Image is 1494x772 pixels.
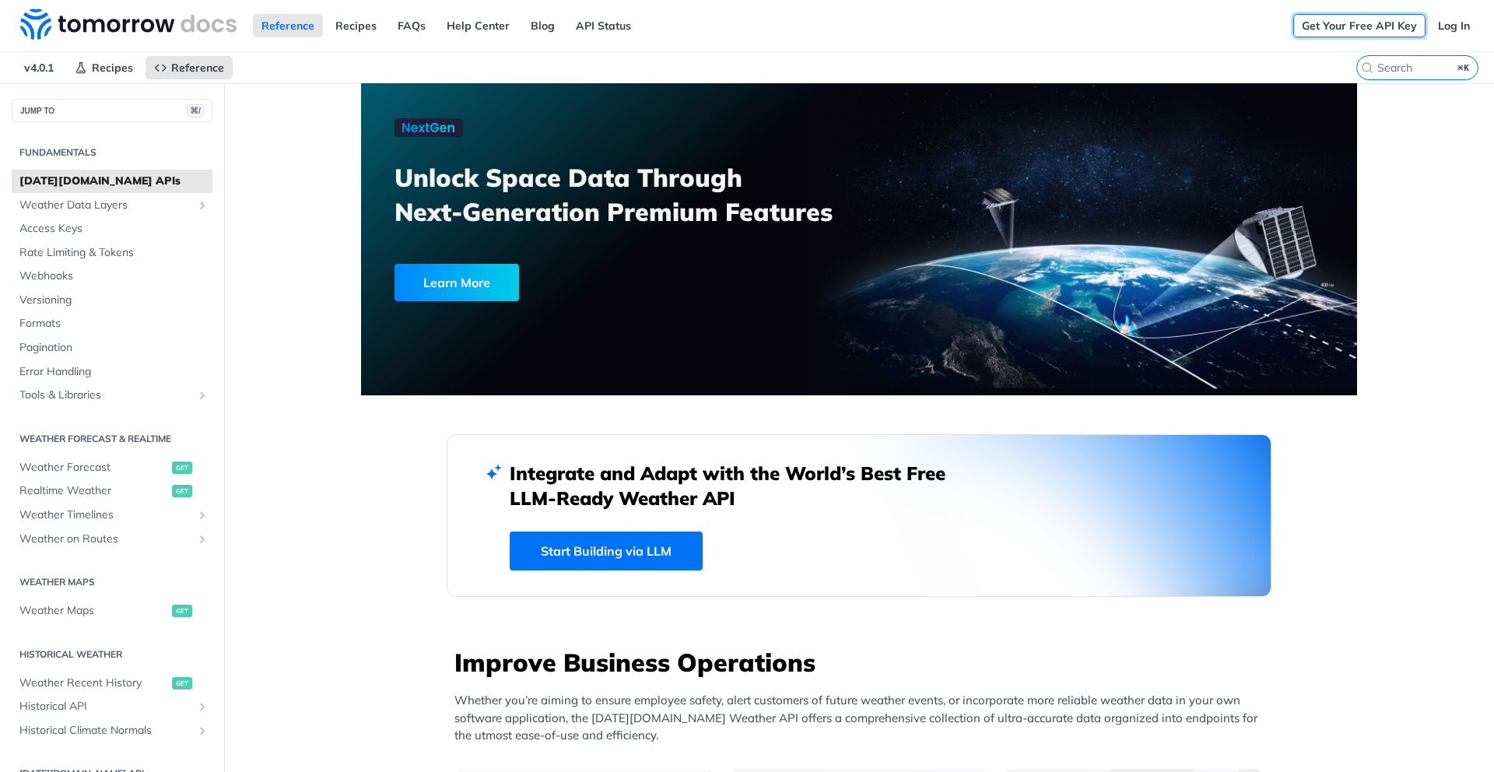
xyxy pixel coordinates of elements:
[171,61,224,75] span: Reference
[510,532,703,570] a: Start Building via LLM
[395,118,463,137] img: NextGen
[12,672,212,695] a: Weather Recent Historyget
[19,268,209,284] span: Webhooks
[389,14,434,37] a: FAQs
[395,264,780,301] a: Learn More
[19,174,209,189] span: [DATE][DOMAIN_NAME] APIs
[12,241,212,265] a: Rate Limiting & Tokens
[438,14,518,37] a: Help Center
[454,645,1271,679] h3: Improve Business Operations
[510,461,969,511] h2: Integrate and Adapt with the World’s Best Free LLM-Ready Weather API
[19,483,168,499] span: Realtime Weather
[19,603,168,619] span: Weather Maps
[522,14,563,37] a: Blog
[146,56,233,79] a: Reference
[12,575,212,589] h2: Weather Maps
[172,461,192,474] span: get
[19,675,168,691] span: Weather Recent History
[172,677,192,690] span: get
[12,599,212,623] a: Weather Mapsget
[172,485,192,497] span: get
[196,509,209,521] button: Show subpages for Weather Timelines
[19,388,192,403] span: Tools & Libraries
[66,56,142,79] a: Recipes
[327,14,385,37] a: Recipes
[16,56,62,79] span: v4.0.1
[172,605,192,617] span: get
[19,460,168,475] span: Weather Forecast
[12,217,212,240] a: Access Keys
[12,265,212,288] a: Webhooks
[12,170,212,193] a: [DATE][DOMAIN_NAME] APIs
[395,264,519,301] div: Learn More
[12,99,212,122] button: JUMP TO⌘/
[12,312,212,335] a: Formats
[454,692,1271,745] p: Whether you’re aiming to ensure employee safety, alert customers of future weather events, or inc...
[196,199,209,212] button: Show subpages for Weather Data Layers
[12,528,212,551] a: Weather on RoutesShow subpages for Weather on Routes
[12,146,212,160] h2: Fundamentals
[12,384,212,407] a: Tools & LibrariesShow subpages for Tools & Libraries
[196,533,209,546] button: Show subpages for Weather on Routes
[12,360,212,384] a: Error Handling
[92,61,133,75] span: Recipes
[12,336,212,360] a: Pagination
[12,719,212,742] a: Historical Climate NormalsShow subpages for Historical Climate Normals
[1293,14,1426,37] a: Get Your Free API Key
[196,389,209,402] button: Show subpages for Tools & Libraries
[395,160,876,229] h3: Unlock Space Data Through Next-Generation Premium Features
[1361,61,1373,74] svg: Search
[19,507,192,523] span: Weather Timelines
[19,340,209,356] span: Pagination
[187,104,204,118] span: ⌘/
[19,364,209,380] span: Error Handling
[12,479,212,503] a: Realtime Weatherget
[196,700,209,713] button: Show subpages for Historical API
[12,456,212,479] a: Weather Forecastget
[1454,60,1474,75] kbd: ⌘K
[19,293,209,308] span: Versioning
[253,14,323,37] a: Reference
[19,723,192,739] span: Historical Climate Normals
[12,647,212,661] h2: Historical Weather
[20,9,237,40] img: Tomorrow.io Weather API Docs
[12,194,212,217] a: Weather Data LayersShow subpages for Weather Data Layers
[12,695,212,718] a: Historical APIShow subpages for Historical API
[19,221,209,237] span: Access Keys
[12,432,212,446] h2: Weather Forecast & realtime
[567,14,640,37] a: API Status
[19,532,192,547] span: Weather on Routes
[19,699,192,714] span: Historical API
[12,289,212,312] a: Versioning
[19,245,209,261] span: Rate Limiting & Tokens
[12,504,212,527] a: Weather TimelinesShow subpages for Weather Timelines
[19,316,209,332] span: Formats
[1429,14,1478,37] a: Log In
[196,725,209,737] button: Show subpages for Historical Climate Normals
[19,198,192,213] span: Weather Data Layers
